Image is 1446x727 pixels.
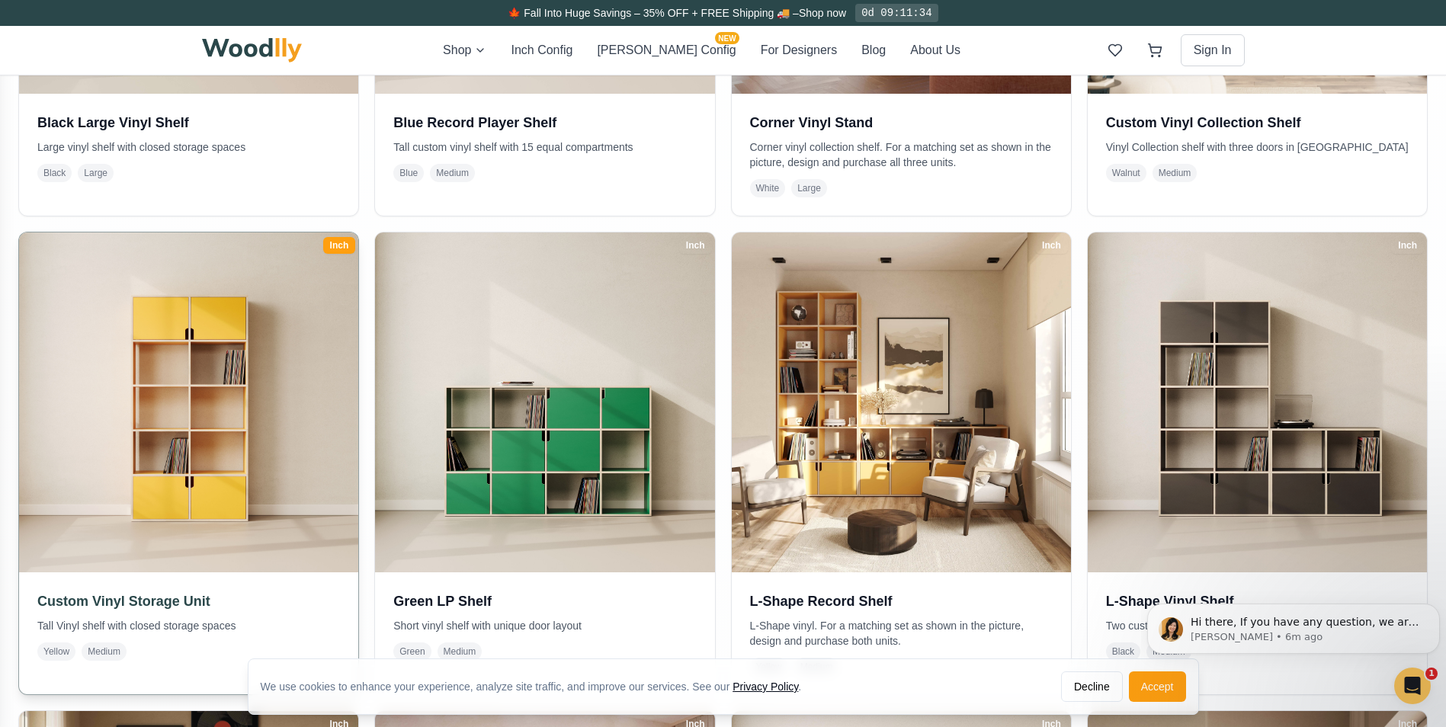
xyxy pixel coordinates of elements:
div: Inch [1035,237,1068,254]
button: [PERSON_NAME] ConfigNEW [597,41,736,59]
p: Corner vinyl collection shelf. For a matching set as shown in the picture, design and purchase al... [750,139,1053,170]
button: Blog [861,41,886,59]
h3: Blue Record Player Shelf [393,112,696,133]
span: 1 [1425,668,1438,680]
span: 🍁 Fall Into Huge Savings – 35% OFF + FREE Shipping 🚚 – [508,7,798,19]
span: Medium [430,164,475,182]
p: Large vinyl shelf with closed storage spaces [37,139,340,155]
span: Black [1106,642,1140,661]
a: Shop now [799,7,846,19]
span: Yellow [37,642,75,661]
img: L-Shape Record Shelf [732,232,1071,572]
span: Large [78,164,114,182]
span: NEW [715,32,739,44]
a: Privacy Policy [733,681,798,693]
span: Yellow [750,658,788,676]
h3: L-Shape Record Shelf [750,591,1053,612]
button: For Designers [761,41,837,59]
span: Large [791,179,827,197]
button: Accept [1129,671,1186,702]
img: L-Shape Vinyl Shelf [1088,232,1427,572]
button: About Us [910,41,960,59]
h3: Custom Vinyl Storage Unit [37,591,340,612]
span: Blue [393,164,424,182]
img: Green LP Shelf [375,232,714,572]
p: Tall Vinyl shelf with closed storage spaces [37,618,340,633]
div: Inch [679,237,712,254]
p: Tall custom vinyl shelf with 15 equal compartments [393,139,696,155]
span: Medium [794,658,839,676]
h3: Corner Vinyl Stand [750,112,1053,133]
span: Medium [82,642,127,661]
button: Shop [443,41,486,59]
iframe: Intercom live chat [1394,668,1431,704]
button: Sign In [1181,34,1245,66]
h3: Custom Vinyl Collection Shelf [1106,112,1409,133]
img: Custom Vinyl Storage Unit [11,224,367,581]
p: L-Shape vinyl. For a matching set as shown in the picture, design and purchase both units. [750,618,1053,649]
span: Medium [1153,164,1198,182]
p: Two custom vinyl shelves side by side [1106,618,1409,633]
h3: L-Shape Vinyl Shelf [1106,591,1409,612]
img: Woodlly [202,38,303,62]
span: Walnut [1106,164,1146,182]
button: Decline [1061,671,1123,702]
h3: Black Large Vinyl Shelf [37,112,340,133]
span: Green [393,642,431,661]
div: Inch [1391,237,1424,254]
p: Vinyl Collection shelf with three doors in [GEOGRAPHIC_DATA] [1106,139,1409,155]
button: Inch Config [511,41,572,59]
p: Short vinyl shelf with unique door layout [393,618,696,633]
span: White [750,179,786,197]
h3: Green LP Shelf [393,591,696,612]
div: We use cookies to enhance your experience, analyze site traffic, and improve our services. See our . [261,679,814,694]
div: 0d 09:11:34 [855,4,938,22]
span: Black [37,164,72,182]
div: Inch [323,237,356,254]
iframe: Intercom notifications message [1141,572,1446,686]
span: Medium [438,642,483,661]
